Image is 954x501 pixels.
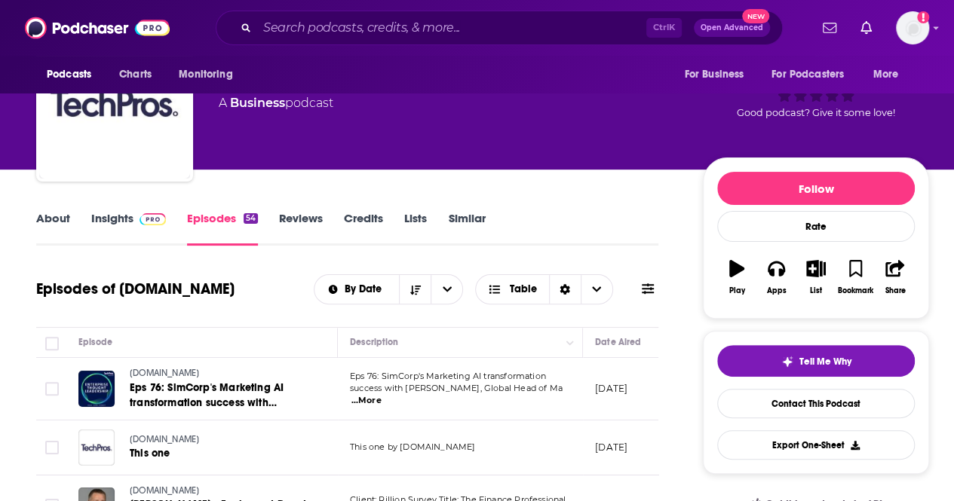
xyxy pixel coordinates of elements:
a: InsightsPodchaser Pro [91,211,166,246]
button: Open AdvancedNew [694,19,770,37]
span: success with [PERSON_NAME], Global Head of Ma [350,383,563,393]
span: For Business [684,64,744,85]
p: [DATE] [595,382,627,395]
a: Episodes54 [187,211,258,246]
button: open menu [863,60,918,89]
div: Rate [717,211,915,242]
a: This one [130,446,309,461]
a: Show notifications dropdown [817,15,842,41]
img: TechPros.io [39,28,190,179]
span: Charts [119,64,152,85]
button: Show profile menu [896,11,929,44]
img: Podchaser - Follow, Share and Rate Podcasts [25,14,170,42]
button: Export One-Sheet [717,430,915,460]
span: Logged in as AllisonLondonOffice1999 [896,11,929,44]
button: tell me why sparkleTell Me Why [717,345,915,377]
button: List [796,250,836,304]
span: Eps 76: SimCorp's Marketing AI transformation success with [PERSON_NAME], Global Head of Marketing [130,381,295,439]
button: open menu [168,60,252,89]
span: [DOMAIN_NAME] [130,485,199,496]
div: Apps [767,286,787,295]
div: Play [729,286,745,295]
span: More [873,64,899,85]
button: open menu [673,60,762,89]
span: By Date [345,284,387,295]
span: [DOMAIN_NAME] [130,368,199,378]
a: Similar [448,211,485,246]
button: open menu [431,275,462,304]
div: Search podcasts, credits, & more... [216,11,783,45]
span: Toggle select row [45,441,59,454]
a: Charts [109,60,161,89]
h2: Choose List sort [314,274,464,304]
div: Bookmark [838,286,873,295]
div: Description [350,333,398,351]
img: tell me why sparkle [781,356,793,368]
div: 54 [244,213,258,224]
button: open menu [762,60,866,89]
input: Search podcasts, credits, & more... [257,16,646,40]
img: Podchaser Pro [140,213,166,225]
span: [DOMAIN_NAME] [130,434,199,444]
span: Good podcast? Give it some love! [737,107,895,118]
div: Sort Direction [549,275,581,304]
a: [DOMAIN_NAME] [130,367,311,380]
img: User Profile [896,11,929,44]
div: A podcast [219,94,333,112]
button: Sort Direction [399,275,431,304]
a: [DOMAIN_NAME] [130,433,309,447]
a: Business [230,96,285,110]
div: Date Aired [595,333,641,351]
p: [DATE] [595,441,627,454]
button: Bookmark [836,250,875,304]
span: This one by [DOMAIN_NAME] [350,441,475,452]
a: Reviews [279,211,323,246]
div: Episode [78,333,112,351]
button: Choose View [475,274,613,304]
span: This one [130,447,170,460]
div: Share [885,286,905,295]
button: open menu [314,284,400,295]
span: Eps 76: SimCorp's Marketing AI transformation [350,371,546,381]
span: New [742,9,769,23]
button: open menu [36,60,111,89]
span: For Podcasters [771,64,844,85]
span: Ctrl K [646,18,682,38]
svg: Add a profile image [917,11,929,23]
span: Toggle select row [45,382,59,396]
button: Share [876,250,915,304]
span: Tell Me Why [799,356,851,368]
button: Follow [717,172,915,205]
a: [DOMAIN_NAME] [130,484,311,498]
h1: Episodes of [DOMAIN_NAME] [36,280,235,298]
button: Play [717,250,756,304]
button: Column Actions [561,334,579,352]
a: Credits [344,211,383,246]
a: Show notifications dropdown [854,15,878,41]
div: List [810,286,822,295]
a: About [36,211,70,246]
a: Eps 76: SimCorp's Marketing AI transformation success with [PERSON_NAME], Global Head of Marketing [130,380,311,411]
a: Lists [404,211,427,246]
span: Open Advanced [701,24,763,32]
a: Contact This Podcast [717,389,915,418]
span: Podcasts [47,64,91,85]
span: ...More [351,395,382,407]
button: Apps [756,250,796,304]
span: Table [510,284,537,295]
span: Monitoring [179,64,232,85]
